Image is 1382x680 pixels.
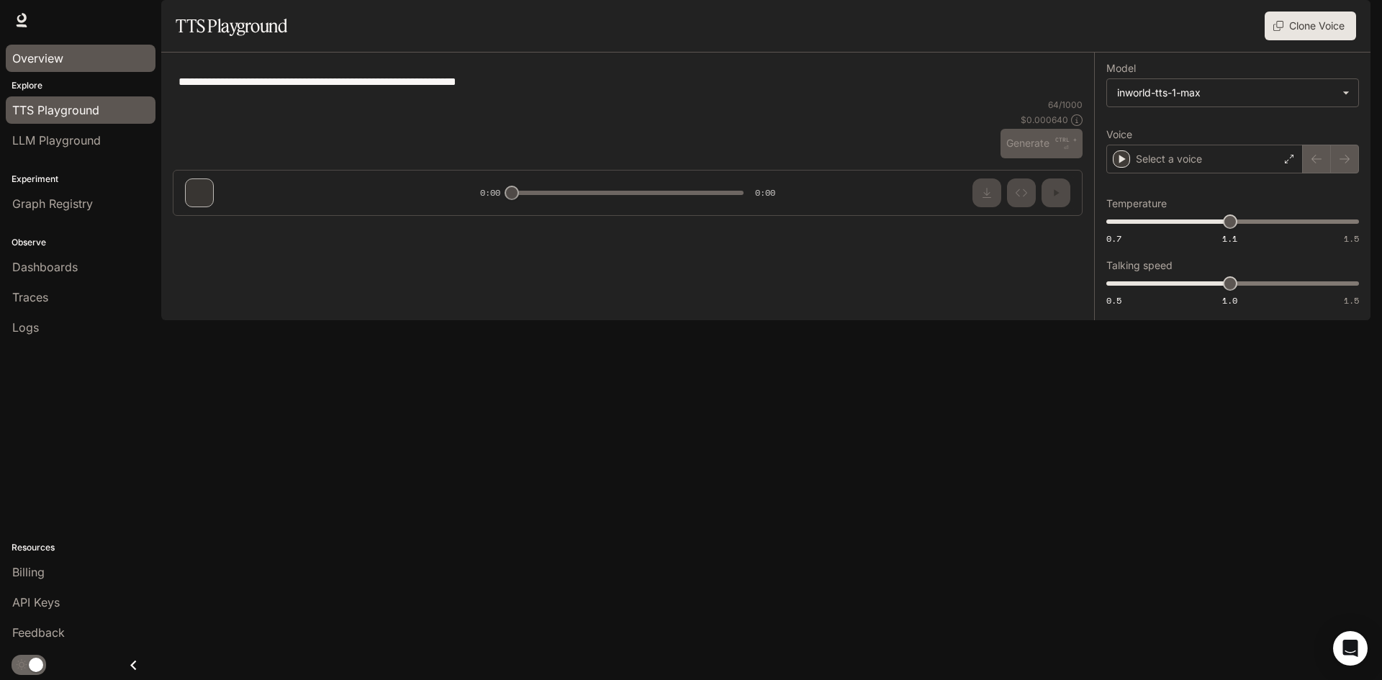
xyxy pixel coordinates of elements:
p: 64 / 1000 [1048,99,1083,111]
span: 1.5 [1344,294,1359,307]
p: Voice [1106,130,1132,140]
p: Model [1106,63,1136,73]
span: 1.1 [1222,232,1237,245]
button: Clone Voice [1265,12,1356,40]
span: 1.0 [1222,294,1237,307]
p: Select a voice [1136,152,1202,166]
p: Temperature [1106,199,1167,209]
p: $ 0.000640 [1021,114,1068,126]
div: inworld-tts-1-max [1117,86,1335,100]
h1: TTS Playground [176,12,287,40]
div: Open Intercom Messenger [1333,631,1368,666]
p: Talking speed [1106,260,1173,271]
span: 0.7 [1106,232,1121,245]
span: 1.5 [1344,232,1359,245]
div: inworld-tts-1-max [1107,79,1358,106]
span: 0.5 [1106,294,1121,307]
